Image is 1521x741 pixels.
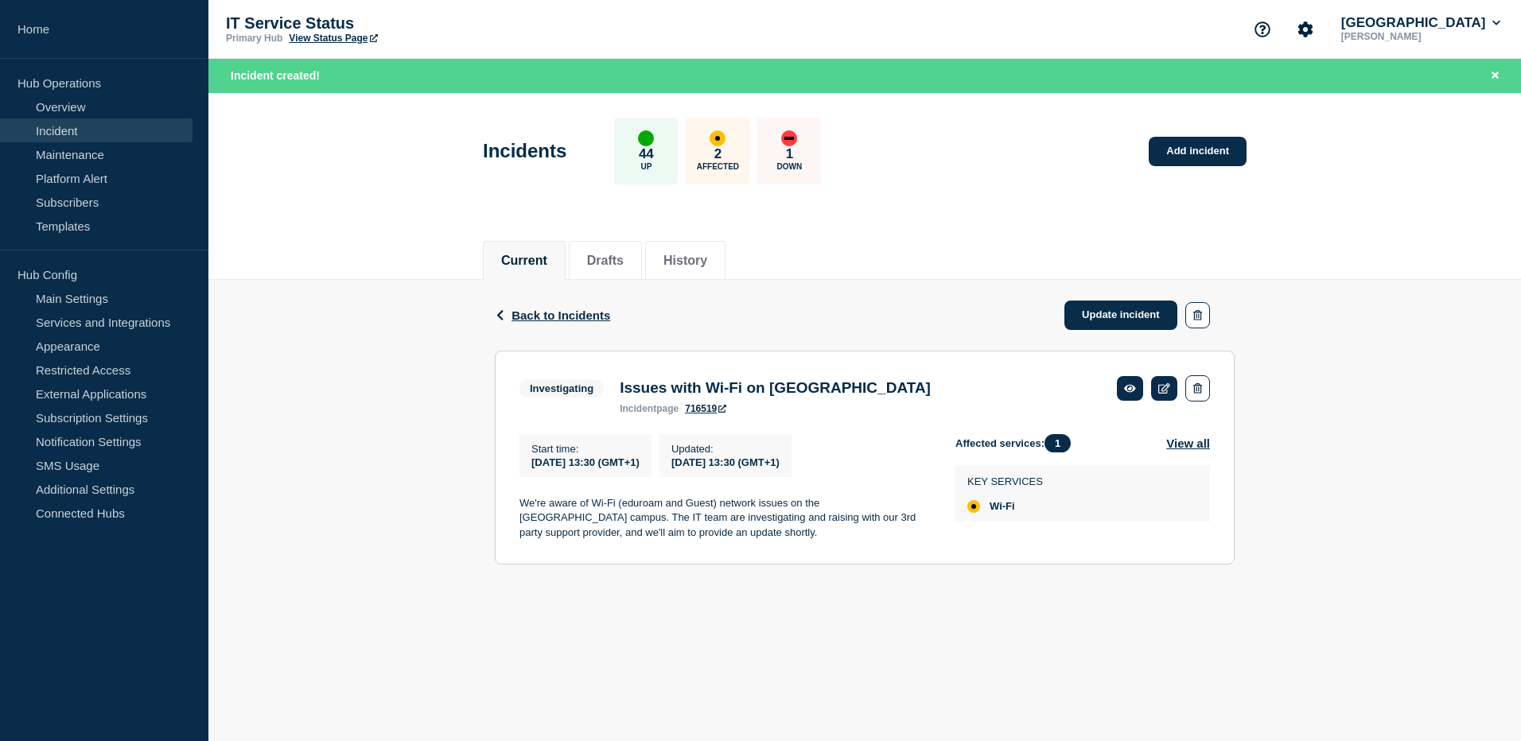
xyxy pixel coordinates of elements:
a: Add incident [1149,137,1247,166]
button: View all [1166,434,1210,452]
button: Close banner [1485,67,1505,85]
div: affected [967,500,980,513]
div: [DATE] 13:30 (GMT+1) [671,455,780,468]
button: [GEOGRAPHIC_DATA] [1338,15,1503,31]
p: Start time : [531,443,640,455]
p: Affected [697,162,739,171]
span: Investigating [519,379,604,398]
div: affected [710,130,725,146]
p: 44 [639,146,654,162]
p: Up [640,162,652,171]
span: Incident created! [231,69,320,82]
span: Wi-Fi [990,500,1015,513]
p: Down [777,162,803,171]
button: Drafts [587,254,624,268]
span: 1 [1044,434,1071,452]
a: View Status Page [289,33,377,44]
p: IT Service Status [226,14,544,33]
span: Affected services: [955,434,1079,452]
div: up [638,130,654,146]
p: 1 [786,146,793,162]
p: 2 [714,146,722,162]
p: Primary Hub [226,33,282,44]
a: 716519 [685,403,726,414]
p: Updated : [671,443,780,455]
button: Back to Incidents [495,308,610,322]
button: Support [1246,13,1279,46]
button: Account settings [1289,13,1322,46]
button: History [663,254,707,268]
p: [PERSON_NAME] [1338,31,1503,42]
p: KEY SERVICES [967,475,1043,487]
h3: Issues with Wi-Fi on [GEOGRAPHIC_DATA] [620,379,931,397]
p: We're aware of Wi-Fi (eduroam and Guest) network issues on the [GEOGRAPHIC_DATA] campus. The IT t... [519,496,930,540]
div: down [781,130,797,146]
button: Current [501,254,547,268]
span: incident [620,403,656,414]
p: page [620,403,679,414]
span: [DATE] 13:30 (GMT+1) [531,456,640,468]
span: Back to Incidents [512,308,610,322]
a: Update incident [1064,301,1177,330]
h1: Incidents [483,140,566,162]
